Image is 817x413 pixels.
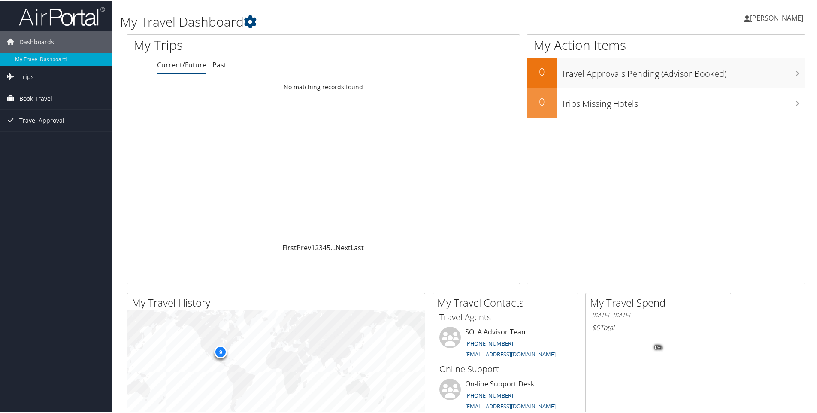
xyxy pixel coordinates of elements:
td: No matching records found [127,79,520,94]
span: Travel Approval [19,109,64,131]
a: 0Travel Approvals Pending (Advisor Booked) [527,57,805,87]
a: [PHONE_NUMBER] [465,339,513,346]
tspan: 0% [655,344,662,349]
a: 3 [319,242,323,252]
h2: My Travel Spend [590,295,731,309]
span: Dashboards [19,30,54,52]
h3: Travel Approvals Pending (Advisor Booked) [561,63,805,79]
h3: Travel Agents [439,310,572,322]
li: SOLA Advisor Team [435,326,576,361]
a: 4 [323,242,327,252]
a: Past [212,59,227,69]
span: … [330,242,336,252]
a: Prev [297,242,311,252]
a: [PERSON_NAME] [744,4,812,30]
h3: Trips Missing Hotels [561,93,805,109]
a: [EMAIL_ADDRESS][DOMAIN_NAME] [465,349,556,357]
img: airportal-logo.png [19,6,105,26]
h1: My Travel Dashboard [120,12,581,30]
h6: Total [592,322,724,331]
a: 2 [315,242,319,252]
span: $0 [592,322,600,331]
h6: [DATE] - [DATE] [592,310,724,319]
a: Current/Future [157,59,206,69]
a: [EMAIL_ADDRESS][DOMAIN_NAME] [465,401,556,409]
a: 0Trips Missing Hotels [527,87,805,117]
span: Trips [19,65,34,87]
span: [PERSON_NAME] [750,12,803,22]
a: Next [336,242,351,252]
h1: My Action Items [527,35,805,53]
h3: Online Support [439,362,572,374]
a: [PHONE_NUMBER] [465,391,513,398]
a: First [282,242,297,252]
h2: 0 [527,64,557,78]
h2: 0 [527,94,557,108]
a: 5 [327,242,330,252]
h2: My Travel Contacts [437,295,578,309]
h1: My Trips [133,35,350,53]
li: On-line Support Desk [435,378,576,413]
a: 1 [311,242,315,252]
a: Last [351,242,364,252]
div: 9 [214,345,227,358]
span: Book Travel [19,87,52,109]
h2: My Travel History [132,295,425,309]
